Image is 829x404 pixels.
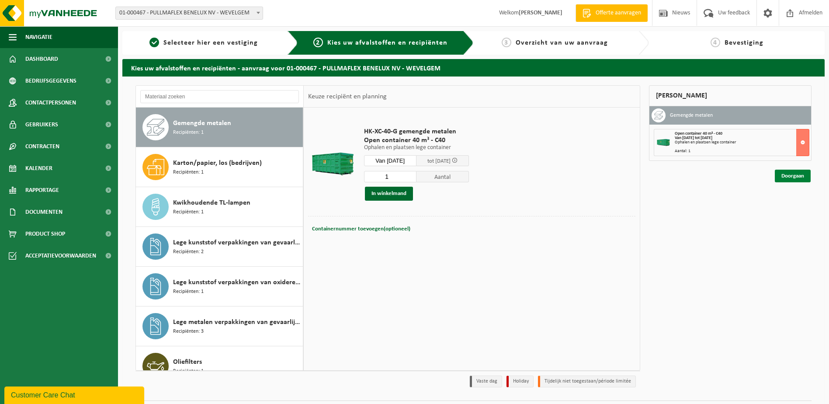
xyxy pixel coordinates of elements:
span: Recipiënten: 1 [173,129,204,137]
button: Kwikhoudende TL-lampen Recipiënten: 1 [136,187,303,227]
span: Bedrijfsgegevens [25,70,76,92]
span: Navigatie [25,26,52,48]
button: Karton/papier, los (bedrijven) Recipiënten: 1 [136,147,303,187]
span: Open container 40 m³ - C40 [364,136,469,145]
span: Gemengde metalen [173,118,231,129]
strong: [PERSON_NAME] [519,10,562,16]
input: Selecteer datum [364,155,416,166]
h3: Gemengde metalen [670,108,713,122]
span: Selecteer hier een vestiging [163,39,258,46]
strong: Van [DATE] tot [DATE] [675,136,712,140]
span: 01-000467 - PULLMAFLEX BENELUX NV - WEVELGEM [116,7,263,19]
input: Materiaal zoeken [140,90,299,103]
h2: Kies uw afvalstoffen en recipiënten - aanvraag voor 01-000467 - PULLMAFLEX BENELUX NV - WEVELGEM [122,59,825,76]
div: Aantal: 1 [675,149,809,153]
span: Offerte aanvragen [593,9,643,17]
span: Acceptatievoorwaarden [25,245,96,267]
p: Ophalen en plaatsen lege container [364,145,469,151]
span: Kwikhoudende TL-lampen [173,198,250,208]
button: Oliefilters Recipiënten: 1 [136,346,303,386]
div: [PERSON_NAME] [649,85,812,106]
span: Recipiënten: 1 [173,288,204,296]
li: Tijdelijk niet toegestaan/période limitée [538,376,636,387]
li: Holiday [506,376,534,387]
span: Recipiënten: 2 [173,248,204,256]
span: Overzicht van uw aanvraag [516,39,608,46]
span: 1 [149,38,159,47]
span: HK-XC-40-G gemengde metalen [364,127,469,136]
span: tot [DATE] [427,158,451,164]
span: Rapportage [25,179,59,201]
span: Lege kunststof verpakkingen van gevaarlijke stoffen [173,237,301,248]
span: Karton/papier, los (bedrijven) [173,158,262,168]
li: Vaste dag [470,376,502,387]
span: Recipiënten: 3 [173,327,204,336]
span: 2 [313,38,323,47]
span: Open container 40 m³ - C40 [675,131,722,136]
a: Doorgaan [775,170,811,182]
span: Recipiënten: 1 [173,367,204,376]
span: Contracten [25,136,59,157]
span: Kies uw afvalstoffen en recipiënten [327,39,447,46]
button: Gemengde metalen Recipiënten: 1 [136,108,303,147]
span: Recipiënten: 1 [173,168,204,177]
span: Product Shop [25,223,65,245]
button: Lege kunststof verpakkingen van oxiderende stoffen Recipiënten: 1 [136,267,303,306]
div: Ophalen en plaatsen lege container [675,140,809,145]
div: Keuze recipiënt en planning [304,86,391,108]
span: 4 [711,38,720,47]
span: Recipiënten: 1 [173,208,204,216]
span: Lege kunststof verpakkingen van oxiderende stoffen [173,277,301,288]
span: 3 [502,38,511,47]
span: Lege metalen verpakkingen van gevaarlijke stoffen [173,317,301,327]
button: In winkelmand [365,187,413,201]
span: Aantal [416,171,469,182]
button: Lege metalen verpakkingen van gevaarlijke stoffen Recipiënten: 3 [136,306,303,346]
span: Gebruikers [25,114,58,136]
button: Lege kunststof verpakkingen van gevaarlijke stoffen Recipiënten: 2 [136,227,303,267]
button: Containernummer toevoegen(optioneel) [311,223,411,235]
span: Kalender [25,157,52,179]
span: Bevestiging [725,39,763,46]
span: Documenten [25,201,62,223]
span: Containernummer toevoegen(optioneel) [312,226,410,232]
a: 1Selecteer hier een vestiging [127,38,281,48]
span: Dashboard [25,48,58,70]
iframe: chat widget [4,385,146,404]
span: Contactpersonen [25,92,76,114]
span: Oliefilters [173,357,202,367]
a: Offerte aanvragen [576,4,648,22]
span: 01-000467 - PULLMAFLEX BENELUX NV - WEVELGEM [115,7,263,20]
